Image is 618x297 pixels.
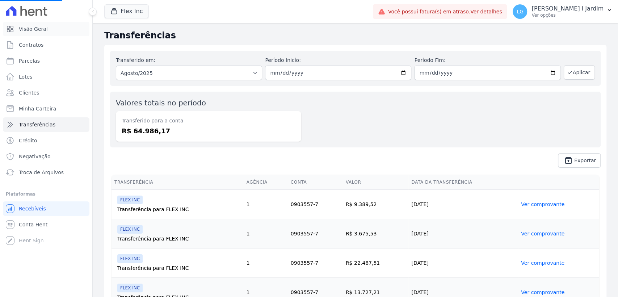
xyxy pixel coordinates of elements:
a: unarchive Exportar [558,153,601,168]
span: Crédito [19,137,37,144]
td: [DATE] [408,248,518,278]
span: Você possui fatura(s) em atraso. [388,8,502,16]
a: Ver detalhes [470,9,502,14]
th: Valor [343,175,409,190]
td: 1 [244,248,288,278]
a: Visão Geral [3,22,89,36]
p: Ver opções [531,12,604,18]
a: Parcelas [3,54,89,68]
a: Troca de Arquivos [3,165,89,180]
a: Lotes [3,70,89,84]
a: Negativação [3,149,89,164]
dt: Transferido para a conta [122,117,295,125]
td: 1 [244,219,288,248]
a: Ver comprovante [521,260,564,266]
dd: R$ 64.986,17 [122,126,295,136]
th: Conta [288,175,343,190]
span: Clientes [19,89,39,96]
div: Transferência para FLEX INC [117,235,241,242]
i: unarchive [564,156,573,165]
h2: Transferências [104,29,606,42]
span: Minha Carteira [19,105,56,112]
span: FLEX INC [117,254,143,263]
span: Recebíveis [19,205,46,212]
td: [DATE] [408,219,518,248]
span: Troca de Arquivos [19,169,64,176]
td: 0903557-7 [288,190,343,219]
td: 0903557-7 [288,219,343,248]
a: Ver comprovante [521,201,564,207]
td: [DATE] [408,190,518,219]
label: Transferido em: [116,57,155,63]
th: Agência [244,175,288,190]
a: Contratos [3,38,89,52]
td: 0903557-7 [288,248,343,278]
a: Conta Hent [3,217,89,232]
a: Clientes [3,85,89,100]
th: Transferência [112,175,244,190]
span: FLEX INC [117,284,143,292]
button: Flex Inc [104,4,149,18]
td: R$ 22.487,51 [343,248,409,278]
a: Ver comprovante [521,231,564,237]
span: Negativação [19,153,51,160]
span: Transferências [19,121,55,128]
th: Data da Transferência [408,175,518,190]
span: Visão Geral [19,25,48,33]
span: Conta Hent [19,221,47,228]
a: Transferências [3,117,89,132]
p: [PERSON_NAME] i Jardim [531,5,604,12]
span: Contratos [19,41,43,49]
div: Transferência para FLEX INC [117,206,241,213]
td: R$ 9.389,52 [343,190,409,219]
div: Plataformas [6,190,87,198]
button: Aplicar [564,65,595,80]
span: LG [517,9,524,14]
a: Ver comprovante [521,289,564,295]
button: LG [PERSON_NAME] i Jardim Ver opções [507,1,618,22]
div: Transferência para FLEX INC [117,264,241,272]
label: Período Inicío: [265,57,411,64]
span: FLEX INC [117,196,143,204]
span: Lotes [19,73,33,80]
a: Crédito [3,133,89,148]
label: Valores totais no período [116,99,206,107]
td: R$ 3.675,53 [343,219,409,248]
a: Recebíveis [3,201,89,216]
td: 1 [244,190,288,219]
span: Exportar [574,158,596,163]
span: FLEX INC [117,225,143,234]
span: Parcelas [19,57,40,64]
label: Período Fim: [414,57,560,64]
a: Minha Carteira [3,101,89,116]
